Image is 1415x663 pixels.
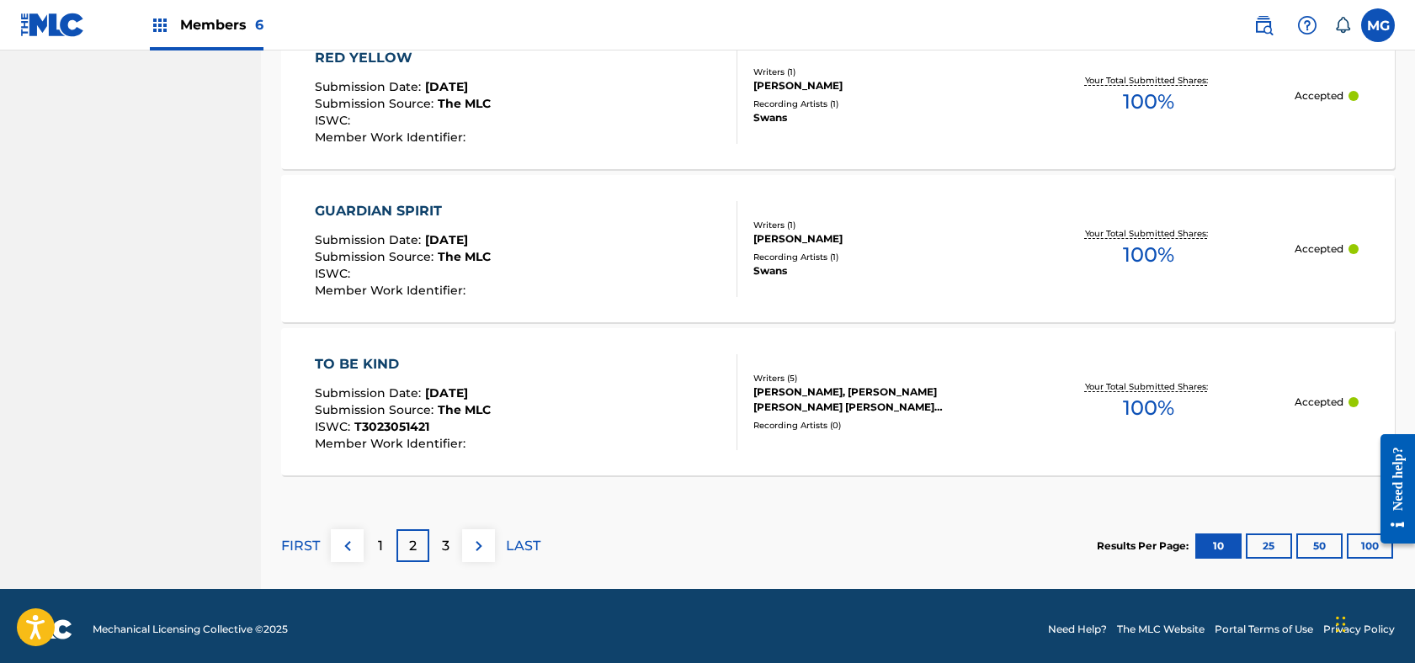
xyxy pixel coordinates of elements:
p: 1 [378,536,383,556]
span: [DATE] [425,385,468,400]
span: Submission Source : [315,249,438,264]
img: search [1253,15,1274,35]
span: 100 % [1123,240,1174,270]
p: LAST [506,536,540,556]
span: T3023051421 [354,419,429,434]
div: User Menu [1361,8,1395,42]
span: Member Work Identifier : [315,283,470,298]
p: Results Per Page: [1097,538,1193,554]
span: ISWC : [315,266,354,281]
span: 6 [255,17,263,33]
span: Submission Date : [315,79,425,94]
a: RED YELLOWSubmission Date:[DATE]Submission Source:The MLCISWC:Member Work Identifier:Writers (1)[... [281,22,1395,169]
div: GUARDIAN SPIRIT [315,201,491,221]
p: Your Total Submitted Shares: [1085,380,1212,393]
img: Top Rightsholders [150,15,170,35]
div: Swans [753,110,1002,125]
div: TO BE KIND [315,354,491,374]
span: Submission Date : [315,232,425,247]
div: [PERSON_NAME], [PERSON_NAME] [PERSON_NAME] [PERSON_NAME] [PERSON_NAME], [PERSON_NAME] [753,385,1002,415]
button: 50 [1296,533,1343,559]
img: right [469,536,489,556]
span: [DATE] [425,79,468,94]
a: Need Help? [1048,622,1107,637]
p: Accepted [1295,88,1343,103]
span: ISWC : [315,113,354,128]
div: Help [1290,8,1324,42]
a: Portal Terms of Use [1215,622,1313,637]
button: 10 [1195,533,1242,559]
span: 100 % [1123,87,1174,117]
p: Accepted [1295,395,1343,410]
div: Recording Artists ( 1 ) [753,251,1002,263]
img: MLC Logo [20,13,85,37]
button: 25 [1246,533,1292,559]
span: The MLC [438,249,491,264]
span: The MLC [438,402,491,417]
a: Privacy Policy [1323,622,1395,637]
span: [DATE] [425,232,468,247]
span: Member Work Identifier : [315,436,470,451]
div: Recording Artists ( 1 ) [753,98,1002,110]
div: Writers ( 1 ) [753,219,1002,231]
div: [PERSON_NAME] [753,231,1002,247]
span: Mechanical Licensing Collective © 2025 [93,622,288,637]
span: Submission Date : [315,385,425,400]
a: Public Search [1247,8,1280,42]
img: left [338,536,358,556]
p: Accepted [1295,241,1343,257]
img: help [1297,15,1317,35]
span: 100 % [1123,393,1174,423]
div: [PERSON_NAME] [753,78,1002,93]
span: Members [180,15,263,34]
div: Writers ( 5 ) [753,372,1002,385]
a: The MLC Website [1117,622,1205,637]
a: TO BE KINDSubmission Date:[DATE]Submission Source:The MLCISWC:T3023051421Member Work Identifier:W... [281,328,1395,475]
span: ISWC : [315,419,354,434]
p: FIRST [281,536,320,556]
p: 2 [409,536,417,556]
iframe: Resource Center [1368,422,1415,557]
p: 3 [442,536,450,556]
p: Your Total Submitted Shares: [1085,74,1212,87]
span: The MLC [438,96,491,111]
p: Your Total Submitted Shares: [1085,227,1212,240]
iframe: Chat Widget [1331,582,1415,663]
div: Notifications [1334,17,1351,34]
a: GUARDIAN SPIRITSubmission Date:[DATE]Submission Source:The MLCISWC:Member Work Identifier:Writers... [281,175,1395,322]
div: Recording Artists ( 0 ) [753,419,1002,432]
span: Submission Source : [315,402,438,417]
span: Submission Source : [315,96,438,111]
div: RED YELLOW [315,48,491,68]
button: 100 [1347,533,1393,559]
div: Swans [753,263,1002,278]
div: Drag [1336,599,1346,650]
span: Member Work Identifier : [315,130,470,145]
div: Writers ( 1 ) [753,66,1002,78]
